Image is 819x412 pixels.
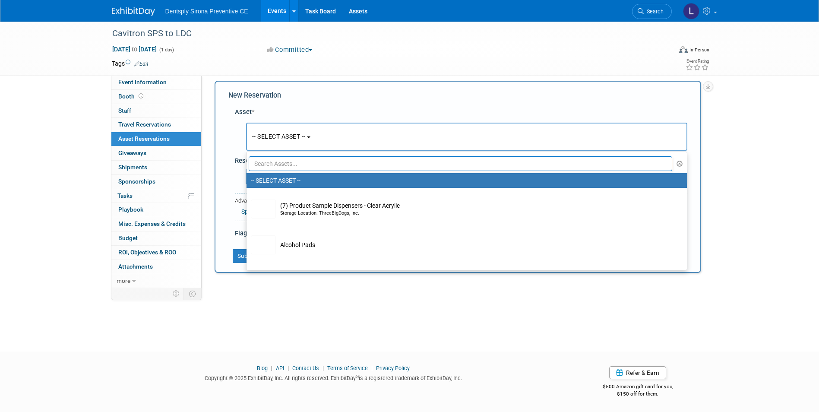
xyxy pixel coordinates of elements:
[118,135,170,142] span: Asset Reservations
[111,189,201,203] a: Tasks
[632,4,672,19] a: Search
[118,235,138,241] span: Budget
[118,149,146,156] span: Giveaways
[276,200,670,219] td: (7) Product Sample Dispensers - Clear Acrylic
[235,229,249,237] span: Flag:
[292,365,319,371] a: Contact Us
[111,217,201,231] a: Misc. Expenses & Credits
[276,365,284,371] a: API
[112,372,556,382] div: Copyright © 2025 ExhibitDay, Inc. All rights reserved. ExhibitDay is a registered trademark of Ex...
[235,108,687,117] div: Asset
[241,208,337,215] a: Specify Shipping Logistics Category
[327,365,368,371] a: Terms of Service
[621,45,710,58] div: Event Format
[158,47,174,53] span: (1 day)
[130,46,139,53] span: to
[111,104,201,118] a: Staff
[118,93,145,100] span: Booth
[118,220,186,227] span: Misc. Expenses & Credits
[169,288,184,299] td: Personalize Event Tab Strip
[235,197,687,205] div: Advanced Options
[111,246,201,260] a: ROI, Objectives & ROO
[111,90,201,104] a: Booth
[118,206,143,213] span: Playbook
[117,277,130,284] span: more
[111,76,201,89] a: Event Information
[264,45,316,54] button: Committed
[112,45,157,53] span: [DATE] [DATE]
[111,203,201,217] a: Playbook
[112,7,155,16] img: ExhibitDay
[134,61,149,67] a: Edit
[679,46,688,53] img: Format-Inperson.png
[183,288,201,299] td: Toggle Event Tabs
[280,210,670,217] div: Storage Location: ThreeBigDogs, Inc.
[276,235,670,254] td: Alcohol Pads
[644,8,664,15] span: Search
[251,175,678,186] label: -- SELECT ASSET --
[320,365,326,371] span: |
[689,47,709,53] div: In-Person
[285,365,291,371] span: |
[111,161,201,174] a: Shipments
[111,274,201,288] a: more
[118,249,176,256] span: ROI, Objectives & ROO
[112,59,149,68] td: Tags
[111,260,201,274] a: Attachments
[111,231,201,245] a: Budget
[165,8,248,15] span: Dentsply Sirona Preventive CE
[111,132,201,146] a: Asset Reservations
[683,3,699,19] img: Lindsey Stutz
[246,123,687,151] button: -- SELECT ASSET --
[117,192,133,199] span: Tasks
[686,59,709,63] div: Event Rating
[111,146,201,160] a: Giveaways
[118,263,153,270] span: Attachments
[118,107,131,114] span: Staff
[233,249,261,263] button: Submit
[118,79,167,86] span: Event Information
[249,156,673,171] input: Search Assets...
[137,93,145,99] span: Booth not reserved yet
[118,121,171,128] span: Travel Reservations
[235,156,687,165] div: Reservation Notes
[568,390,708,398] div: $150 off for them.
[228,91,281,99] span: New Reservation
[109,26,659,41] div: Cavitron SPS to LDC
[369,365,375,371] span: |
[376,365,410,371] a: Privacy Policy
[118,164,147,171] span: Shipments
[269,365,275,371] span: |
[111,175,201,189] a: Sponsorships
[568,377,708,397] div: $500 Amazon gift card for you,
[252,133,306,140] span: -- SELECT ASSET --
[609,366,666,379] a: Refer & Earn
[118,178,155,185] span: Sponsorships
[257,365,268,371] a: Blog
[356,374,359,379] sup: ®
[111,118,201,132] a: Travel Reservations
